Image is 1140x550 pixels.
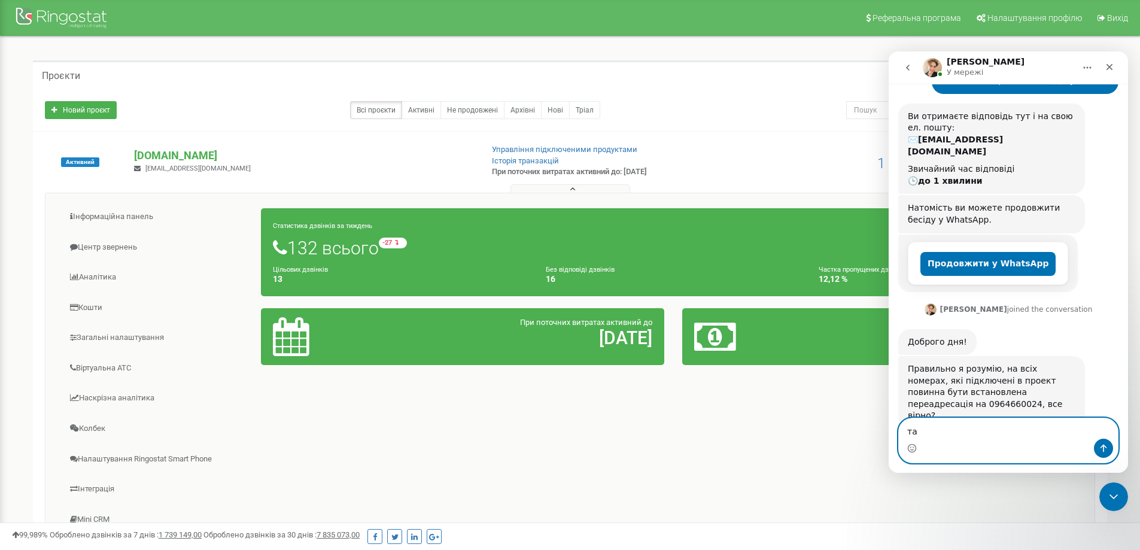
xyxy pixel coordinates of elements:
p: При поточних витратах активний до: [DATE] [492,166,741,178]
span: Оброблено дзвінків за 30 днів : [203,530,360,539]
a: Не продовжені [440,101,504,119]
a: Загальні налаштування [54,323,262,353]
a: Mini CRM [54,505,262,534]
span: 99,989% [12,530,48,539]
h5: Проєкти [42,71,80,81]
h4: 16 [546,275,801,284]
a: Архівні [504,101,542,119]
span: Активний [61,157,99,167]
a: Кошти [54,293,262,323]
p: [DOMAIN_NAME] [134,148,472,163]
span: 1 149,68 USD [877,155,962,172]
input: Пошук [846,101,1041,119]
a: Віртуальна АТС [54,354,262,383]
small: Статистика дзвінків за тиждень [273,222,372,230]
span: Налаштування профілю [987,13,1082,23]
a: Управління підключеними продуктами [492,145,637,154]
a: Активні [402,101,441,119]
h2: 1 149,49 $ [826,328,1074,348]
a: Історія транзакцій [492,156,559,165]
span: При поточних витратах активний до [520,318,652,327]
a: Налаштування Ringostat Smart Phone [54,445,262,474]
a: Тріал [569,101,600,119]
h1: 132 всього [273,238,1074,258]
h4: 13 [273,275,528,284]
h2: [DATE] [405,328,652,348]
small: Частка пропущених дзвінків [819,266,907,274]
u: 1 739 149,00 [159,530,202,539]
a: Аналiтика [54,263,262,292]
a: Новий проєкт [45,101,117,119]
a: Центр звернень [54,233,262,262]
span: Вихід [1107,13,1128,23]
span: [EMAIL_ADDRESS][DOMAIN_NAME] [145,165,251,172]
h4: 12,12 % [819,275,1074,284]
a: Інтеграція [54,475,262,504]
small: -27 [379,238,407,248]
a: Наскрізна аналітика [54,384,262,413]
span: Реферальна програма [873,13,961,23]
span: Оброблено дзвінків за 7 днів : [50,530,202,539]
iframe: Intercom live chat [1099,482,1128,511]
a: Інформаційна панель [54,202,262,232]
a: Всі проєкти [350,101,402,119]
a: Нові [541,101,570,119]
u: 7 835 073,00 [317,530,360,539]
iframe: Intercom live chat [889,51,1128,473]
small: Цільових дзвінків [273,266,328,274]
small: Без відповіді дзвінків [546,266,615,274]
a: Колбек [54,414,262,443]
